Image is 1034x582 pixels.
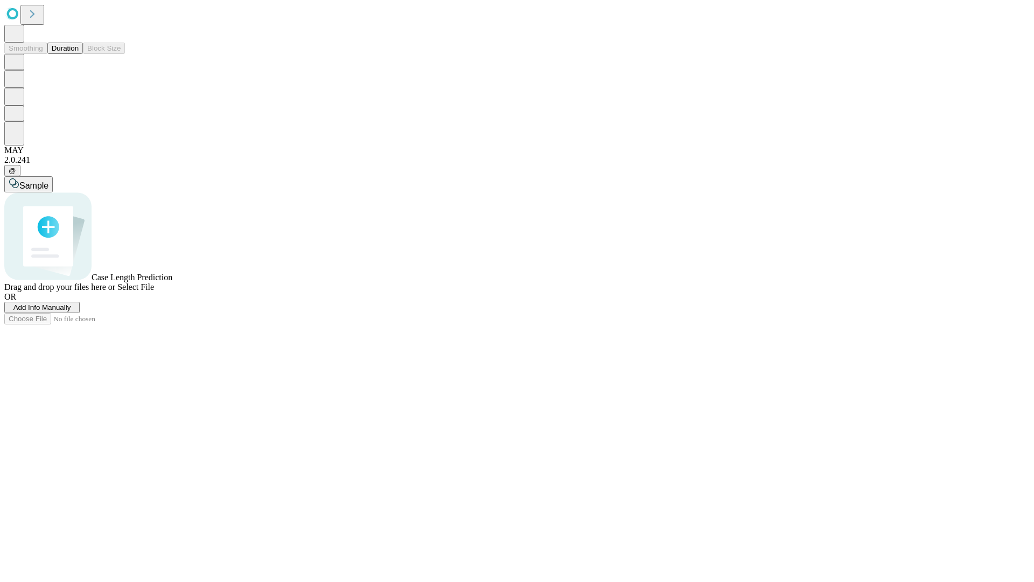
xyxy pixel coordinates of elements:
[117,282,154,292] span: Select File
[4,145,1030,155] div: MAY
[19,181,48,190] span: Sample
[92,273,172,282] span: Case Length Prediction
[9,167,16,175] span: @
[13,303,71,311] span: Add Info Manually
[4,155,1030,165] div: 2.0.241
[4,292,16,301] span: OR
[83,43,125,54] button: Block Size
[47,43,83,54] button: Duration
[4,165,20,176] button: @
[4,43,47,54] button: Smoothing
[4,282,115,292] span: Drag and drop your files here or
[4,302,80,313] button: Add Info Manually
[4,176,53,192] button: Sample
